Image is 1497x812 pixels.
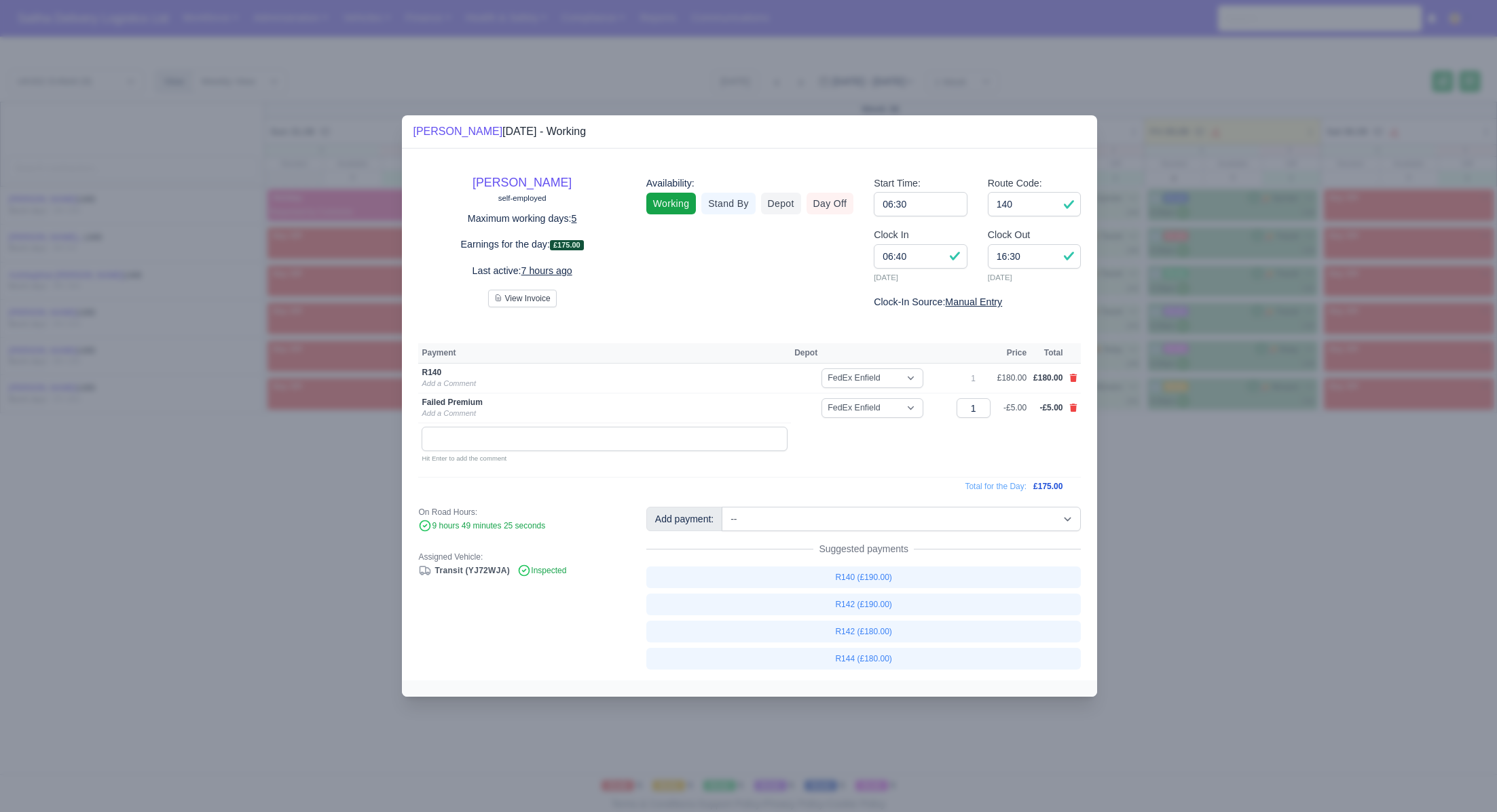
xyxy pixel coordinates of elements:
[957,373,991,384] div: 1
[994,343,1030,364] th: Price
[413,125,502,137] a: [PERSON_NAME]
[521,265,572,276] u: 7 hours ago
[418,343,791,364] th: Payment
[473,176,572,189] a: [PERSON_NAME]
[418,237,625,252] p: Earnings for the day:
[874,294,1081,310] div: Clock-In Source:
[994,364,1030,393] td: £180.00
[418,507,625,518] div: On Road Hours:
[988,271,1082,284] small: [DATE]
[1033,482,1062,491] span: £175.00
[422,397,727,408] div: Failed Premium
[874,227,908,243] label: Clock In
[517,566,566,575] span: Inspected
[701,193,755,214] a: Stand By
[994,393,1030,423] td: -£5.00
[1253,655,1497,812] iframe: Chat Widget
[988,227,1031,243] label: Clock Out
[422,379,475,387] a: Add a Comment
[791,343,953,364] th: Depot
[1039,403,1062,412] span: -£5.00
[965,482,1027,491] span: Total for the Day:
[646,193,696,214] a: Working
[572,213,577,224] u: 5
[761,193,801,214] a: Depot
[1033,373,1062,383] span: £180.00
[422,454,788,463] small: Hit Enter to add the comment
[418,520,625,533] div: 9 hours 49 minutes 25 seconds
[413,123,586,140] div: [DATE] - Working
[813,542,914,556] span: Suggested payments
[550,240,584,250] span: £175.00
[422,367,727,378] div: R140
[807,193,854,214] a: Day Off
[418,552,625,562] div: Assigned Vehicle:
[418,263,625,279] p: Last active:
[646,176,853,191] div: Availability:
[1030,343,1066,364] th: Total
[498,194,547,202] small: self-employed
[488,290,557,307] button: View Invoice
[646,621,1082,642] a: R142 (£180.00)
[422,409,475,417] a: Add a Comment
[945,296,1002,307] u: Manual Entry
[646,566,1082,588] a: R140 (£190.00)
[988,176,1042,191] label: Route Code:
[646,594,1082,615] a: R142 (£190.00)
[646,507,722,531] div: Add payment:
[646,648,1082,670] a: R144 (£180.00)
[874,176,921,191] label: Start Time:
[874,271,967,284] small: [DATE]
[418,566,509,575] a: Transit (YJ72WJA)
[418,211,625,227] p: Maximum working days:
